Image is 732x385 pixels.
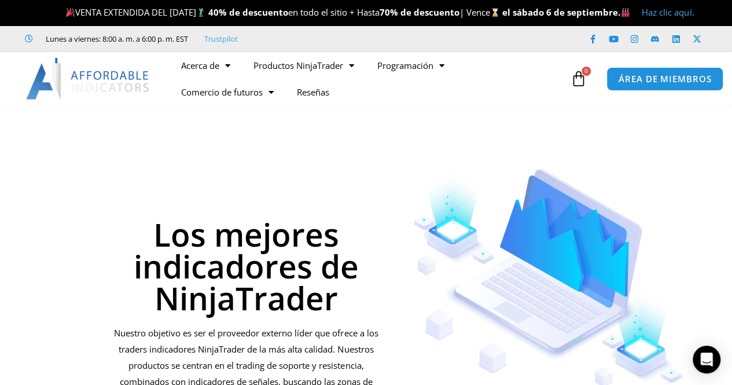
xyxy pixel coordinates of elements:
img: 🎉 [66,8,75,17]
a: Trustpilot [204,32,238,46]
img: LogoAI | Indicadores asequibles – NinjaTrader [26,58,150,100]
nav: Menú [170,52,568,105]
font: Programación [377,60,433,71]
img: 🏌️‍♂️ [197,8,205,17]
font: Reseñas [297,86,329,98]
a: Productos NinjaTrader [242,52,366,79]
a: ÁREA DE MIEMBROS [606,67,723,91]
img: 🏭 [621,8,630,17]
a: Programación [366,52,456,79]
font: 70% de descuento [380,6,459,18]
font: Trustpilot [204,34,238,44]
div: Open Intercom Messenger [693,346,720,373]
font: Lunes a viernes: 8:00 a. m. a 6:00 p. m. EST [46,34,188,44]
a: Comercio de futuros [170,79,285,105]
img: ⌛ [491,8,499,17]
a: Haz clic aquí. [642,6,694,18]
a: 0 [553,62,604,96]
font: Productos NinjaTrader [253,60,343,71]
a: Acerca de [170,52,242,79]
font: en todo el sitio + Hasta [288,6,380,18]
font: | Vence [459,6,490,18]
font: ÁREA DE MIEMBROS [619,73,711,85]
font: Comercio de futuros [181,86,263,98]
font: VENTA EXTENDIDA DEL [DATE] [75,6,208,18]
font: Los mejores indicadores de NinjaTrader [134,212,359,320]
font: Acerca de [181,60,219,71]
font: 0 [584,67,588,75]
a: Reseñas [285,79,341,105]
font: el sábado 6 de septiembre. [502,6,620,18]
font: 40% de descuento [208,6,288,18]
